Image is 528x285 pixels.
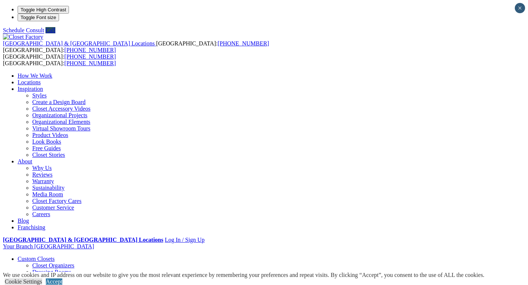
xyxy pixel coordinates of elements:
[18,14,59,21] button: Toggle Font size
[3,40,156,47] a: [GEOGRAPHIC_DATA] & [GEOGRAPHIC_DATA] Locations
[3,40,269,53] span: [GEOGRAPHIC_DATA]: [GEOGRAPHIC_DATA]:
[65,47,116,53] a: [PHONE_NUMBER]
[32,171,52,178] a: Reviews
[18,6,69,14] button: Toggle High Contrast
[18,73,52,79] a: How We Work
[3,237,163,243] a: [GEOGRAPHIC_DATA] & [GEOGRAPHIC_DATA] Locations
[32,99,85,105] a: Create a Design Board
[3,53,116,66] span: [GEOGRAPHIC_DATA]: [GEOGRAPHIC_DATA]:
[3,272,484,278] div: We use cookies and IP address on our website to give you the most relevant experience by remember...
[32,119,90,125] a: Organizational Elements
[32,191,63,197] a: Media Room
[32,198,81,204] a: Closet Factory Cares
[32,132,68,138] a: Product Videos
[21,15,56,20] span: Toggle Font size
[32,92,47,99] a: Styles
[32,106,91,112] a: Closet Accessory Videos
[32,125,91,132] a: Virtual Showroom Tours
[3,243,33,249] span: Your Branch
[165,237,204,243] a: Log In / Sign Up
[32,262,74,269] a: Closet Organizers
[515,3,525,13] button: Close
[34,243,94,249] span: [GEOGRAPHIC_DATA]
[18,86,43,92] a: Inspiration
[3,40,155,47] span: [GEOGRAPHIC_DATA] & [GEOGRAPHIC_DATA] Locations
[32,185,65,191] a: Sustainability
[217,40,269,47] a: [PHONE_NUMBER]
[32,112,87,118] a: Organizational Projects
[18,256,55,262] a: Custom Closets
[32,165,52,171] a: Why Us
[3,243,94,249] a: Your Branch [GEOGRAPHIC_DATA]
[65,60,116,66] a: [PHONE_NUMBER]
[32,211,50,217] a: Careers
[18,224,45,230] a: Franchising
[3,27,44,33] a: Schedule Consult
[32,178,54,184] a: Warranty
[18,218,29,224] a: Blog
[65,53,116,60] a: [PHONE_NUMBER]
[32,269,71,275] a: Dressing Rooms
[18,158,32,164] a: About
[3,34,43,40] img: Closet Factory
[32,152,65,158] a: Closet Stories
[18,79,41,85] a: Locations
[21,7,66,12] span: Toggle High Contrast
[45,27,55,33] a: Call
[32,204,74,211] a: Customer Service
[5,278,42,285] a: Cookie Settings
[32,145,61,151] a: Free Guides
[46,278,62,285] a: Accept
[32,138,61,145] a: Look Books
